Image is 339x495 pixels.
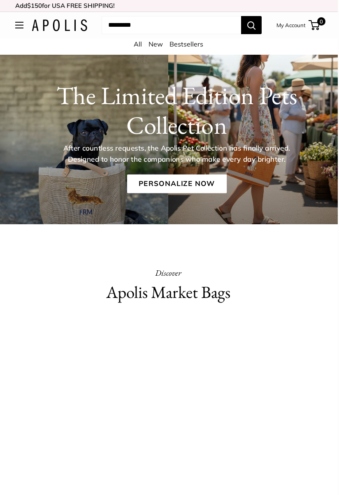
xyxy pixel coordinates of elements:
[309,20,320,30] a: 0
[241,16,262,34] button: Search
[149,40,163,48] a: New
[50,143,304,165] p: After countless requests, the Apolis Pet Collection has finally arrived. Designed to honor the co...
[27,2,42,9] span: $150
[32,19,87,31] img: Apolis
[15,280,321,304] h2: Apolis Market Bags
[127,174,226,193] a: Personalize Now
[102,16,241,34] input: Search...
[15,265,321,280] p: Discover
[169,40,203,48] a: Bestsellers
[276,20,306,30] a: My Account
[134,40,142,48] a: All
[317,17,325,26] span: 0
[31,81,322,140] h1: The Limited Edition Pets Collection
[15,22,23,28] button: Open menu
